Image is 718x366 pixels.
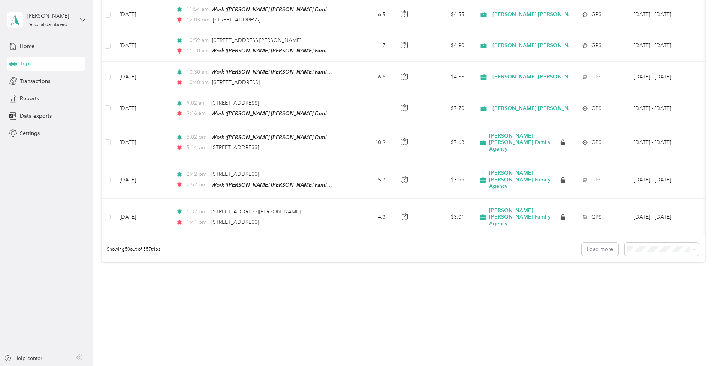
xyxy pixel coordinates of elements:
span: [PERSON_NAME] [PERSON_NAME] Family Agency [492,73,619,81]
td: [DATE] [114,30,170,61]
span: [STREET_ADDRESS] [212,79,260,85]
td: [DATE] [114,93,170,124]
span: 5:14 pm [187,144,208,152]
span: [STREET_ADDRESS][PERSON_NAME] [211,208,301,215]
span: Settings [20,129,40,137]
td: [DATE] [114,124,170,162]
span: [STREET_ADDRESS] [211,171,259,177]
td: Sep 1 - 15, 2025 [628,161,696,199]
span: Showing 50 out of 557 trips [102,246,160,253]
td: 5.7 [342,161,392,199]
span: [PERSON_NAME] [PERSON_NAME] Family Agency [492,10,619,19]
td: [DATE] [114,161,170,199]
span: Transactions [20,77,50,85]
td: $4.90 [418,30,470,61]
span: Trips [20,60,31,67]
span: 2:52 pm [187,181,208,189]
span: GPS [591,104,601,112]
div: Personal dashboard [27,22,67,27]
span: 10:59 am [187,36,209,45]
span: 1:32 pm [187,208,208,216]
span: GPS [591,10,601,19]
td: $7.70 [418,93,470,124]
td: $3.99 [418,161,470,199]
span: 5:02 pm [187,133,208,141]
span: GPS [591,73,601,81]
span: 1:41 pm [187,218,208,226]
span: 11:54 am [187,5,208,13]
span: [PERSON_NAME] [PERSON_NAME] Family Agency [489,170,559,190]
span: 9:16 am [187,109,208,117]
span: Work ([PERSON_NAME] [PERSON_NAME] Family Agency, Inc., [STREET_ADDRESS] , [GEOGRAPHIC_DATA], [GEO... [211,182,526,188]
td: 11 [342,93,392,124]
span: Data exports [20,112,52,120]
span: [STREET_ADDRESS][PERSON_NAME] [212,37,301,43]
td: Sep 16 - 30, 2025 [628,30,696,61]
td: $3.01 [418,199,470,236]
td: $7.63 [418,124,470,162]
span: Work ([PERSON_NAME] [PERSON_NAME] Family Agency, Inc., [STREET_ADDRESS] , [GEOGRAPHIC_DATA], [GEO... [211,134,526,141]
span: [STREET_ADDRESS] [211,100,259,106]
td: [DATE] [114,199,170,236]
span: [PERSON_NAME] [PERSON_NAME] Family Agency [492,42,619,50]
span: 12:03 pm [187,16,209,24]
td: 10.9 [342,124,392,162]
span: Work ([PERSON_NAME] [PERSON_NAME] Family Agency, Inc., [STREET_ADDRESS] , [GEOGRAPHIC_DATA], [GEO... [211,110,526,117]
span: GPS [591,42,601,50]
div: [PERSON_NAME] [27,12,74,20]
td: Sep 1 - 15, 2025 [628,199,696,236]
span: GPS [591,176,601,184]
span: [PERSON_NAME] [PERSON_NAME] Family Agency [492,104,619,112]
span: 2:42 pm [187,170,208,178]
td: 7 [342,30,392,61]
button: Load more [582,243,618,256]
span: 11:10 am [187,47,208,55]
span: GPS [591,213,601,221]
td: 4.3 [342,199,392,236]
span: [PERSON_NAME] [PERSON_NAME] Family Agency [489,207,559,227]
span: 10:40 am [187,78,209,87]
span: 9:02 am [187,99,208,107]
td: Sep 16 - 30, 2025 [628,61,696,93]
td: Sep 16 - 30, 2025 [628,93,696,124]
td: 6.5 [342,61,392,93]
span: Reports [20,94,39,102]
span: [STREET_ADDRESS] [211,219,259,225]
span: [STREET_ADDRESS] [211,144,259,151]
span: 10:30 am [187,68,208,76]
span: Work ([PERSON_NAME] [PERSON_NAME] Family Agency, Inc., [STREET_ADDRESS] , [GEOGRAPHIC_DATA], [GEO... [211,69,526,75]
span: [PERSON_NAME] [PERSON_NAME] Family Agency [489,133,559,153]
td: $4.55 [418,61,470,93]
iframe: Everlance-gr Chat Button Frame [676,324,718,366]
span: [STREET_ADDRESS] [213,16,260,23]
td: Sep 1 - 15, 2025 [628,124,696,162]
span: Home [20,42,34,50]
td: [DATE] [114,61,170,93]
span: GPS [591,138,601,147]
span: Work ([PERSON_NAME] [PERSON_NAME] Family Agency, Inc., [STREET_ADDRESS] , [GEOGRAPHIC_DATA], [GEO... [211,48,526,54]
span: Work ([PERSON_NAME] [PERSON_NAME] Family Agency, Inc., [STREET_ADDRESS] , [GEOGRAPHIC_DATA], [GEO... [211,6,526,13]
button: Help center [4,354,42,362]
